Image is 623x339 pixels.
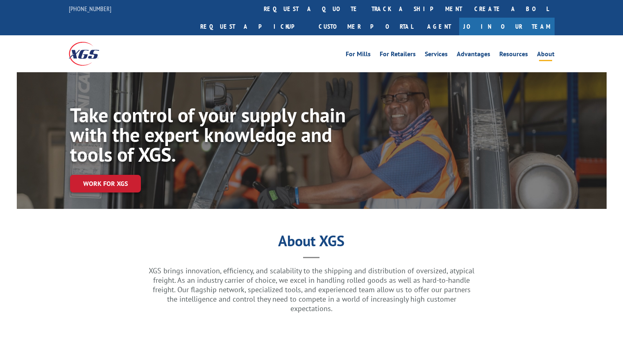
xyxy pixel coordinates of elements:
[346,51,371,60] a: For Mills
[70,175,141,192] a: Work for XGS
[419,18,459,35] a: Agent
[499,51,528,60] a: Resources
[69,5,111,13] a: [PHONE_NUMBER]
[380,51,416,60] a: For Retailers
[194,18,313,35] a: Request a pickup
[62,235,561,251] h1: About XGS
[70,105,348,168] h1: Take control of your supply chain with the expert knowledge and tools of XGS.
[457,51,490,60] a: Advantages
[459,18,555,35] a: Join Our Team
[537,51,555,60] a: About
[425,51,448,60] a: Services
[313,18,419,35] a: Customer Portal
[148,266,476,313] p: XGS brings innovation, efficiency, and scalability to the shipping and distribution of oversized,...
